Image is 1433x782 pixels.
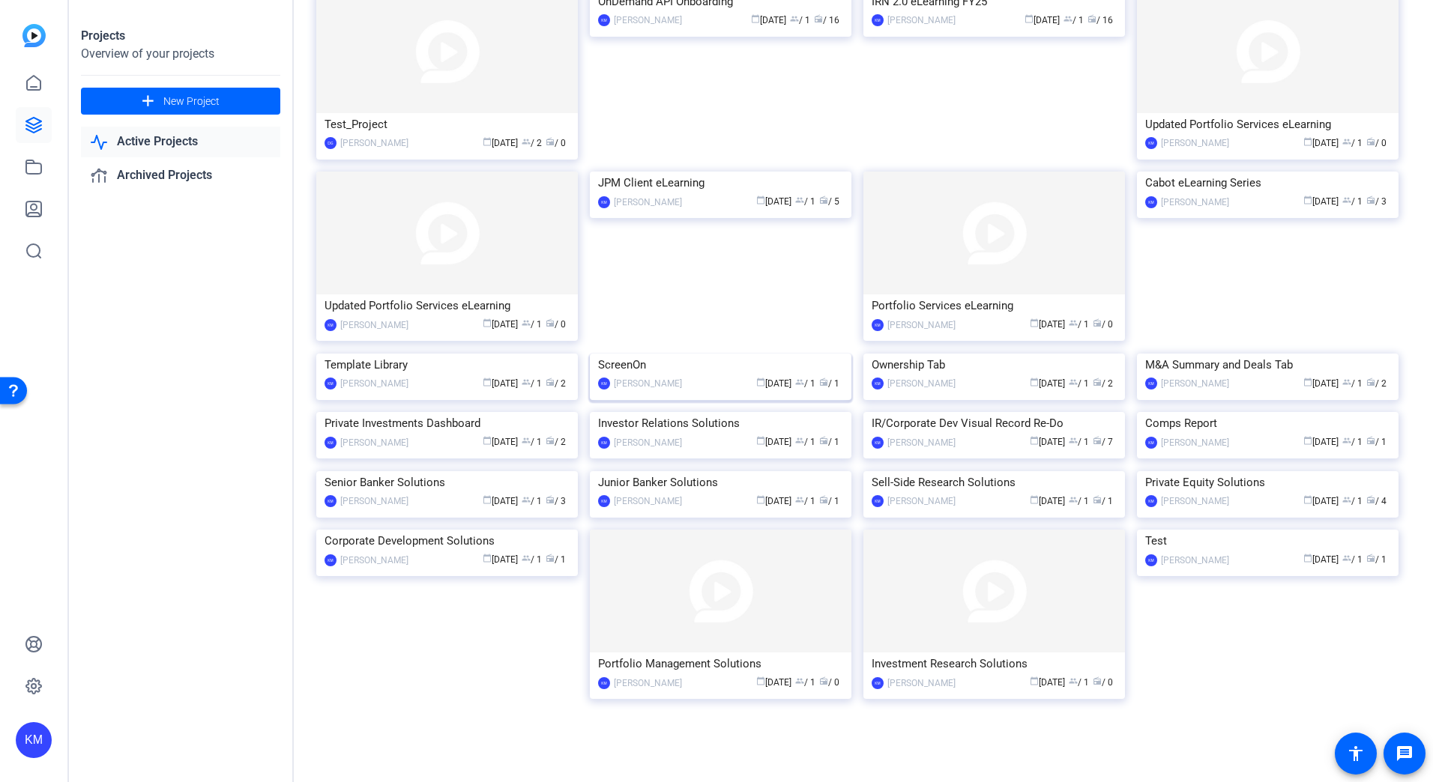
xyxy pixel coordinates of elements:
span: / 16 [1087,15,1113,25]
div: Corporate Development Solutions [325,530,570,552]
span: group [795,378,804,387]
span: radio [814,14,823,23]
div: Private Equity Solutions [1145,471,1390,494]
span: [DATE] [756,677,791,688]
span: radio [819,378,828,387]
div: KM [325,437,337,449]
span: [DATE] [1030,319,1065,330]
span: radio [1093,676,1102,685]
div: KM [1145,196,1157,208]
span: radio [546,137,555,146]
span: calendar_today [1030,378,1039,387]
div: Overview of your projects [81,45,280,63]
span: radio [1093,436,1102,445]
span: / 2 [546,437,566,447]
span: [DATE] [1025,15,1060,25]
span: / 0 [1366,138,1387,148]
span: group [790,14,799,23]
span: radio [819,495,828,504]
span: group [522,137,531,146]
span: group [522,318,531,327]
span: / 1 [522,437,542,447]
div: [PERSON_NAME] [614,435,682,450]
span: / 1 [1093,496,1113,506]
div: [PERSON_NAME] [1161,553,1229,568]
div: Investor Relations Solutions [598,412,843,434]
div: Sell-Side Research Solutions [872,471,1117,494]
span: / 4 [1366,496,1387,506]
span: calendar_today [756,495,765,504]
span: radio [546,318,555,327]
div: [PERSON_NAME] [340,494,408,509]
span: / 1 [1069,319,1089,330]
span: / 3 [1366,196,1387,207]
span: / 2 [1366,378,1387,389]
div: [PERSON_NAME] [614,676,682,691]
span: / 0 [1093,319,1113,330]
span: calendar_today [1303,195,1312,204]
span: radio [1366,378,1375,387]
span: group [1342,195,1351,204]
span: group [1342,378,1351,387]
div: KM [872,14,884,26]
span: / 1 [1069,437,1089,447]
span: group [522,554,531,563]
span: / 1 [1069,378,1089,389]
div: [PERSON_NAME] [614,195,682,210]
span: / 2 [522,138,542,148]
div: KM [1145,137,1157,149]
div: Test [1145,530,1390,552]
span: [DATE] [1030,437,1065,447]
span: / 1 [1064,15,1084,25]
span: radio [1093,378,1102,387]
span: / 1 [1342,554,1363,565]
mat-icon: add [139,92,157,111]
div: [PERSON_NAME] [340,553,408,568]
div: Portfolio Management Solutions [598,652,843,675]
div: Portfolio Services eLearning [872,294,1117,317]
div: KM [872,495,884,507]
div: Test_Project [325,113,570,136]
span: calendar_today [1030,495,1039,504]
span: group [1342,554,1351,563]
span: / 0 [1093,677,1113,688]
span: calendar_today [483,318,492,327]
span: / 7 [1093,437,1113,447]
span: [DATE] [483,138,518,148]
div: KM [598,196,610,208]
span: group [522,436,531,445]
div: KM [325,319,337,331]
span: radio [546,378,555,387]
span: calendar_today [483,495,492,504]
span: [DATE] [1030,378,1065,389]
span: [DATE] [1303,437,1339,447]
span: [DATE] [751,15,786,25]
span: calendar_today [1030,318,1039,327]
span: / 1 [795,378,815,389]
div: [PERSON_NAME] [887,318,956,333]
div: KM [598,677,610,689]
span: calendar_today [1303,554,1312,563]
span: [DATE] [756,196,791,207]
span: [DATE] [1303,138,1339,148]
span: [DATE] [1030,677,1065,688]
span: / 0 [819,677,839,688]
span: [DATE] [483,496,518,506]
span: calendar_today [756,436,765,445]
span: calendar_today [483,554,492,563]
span: [DATE] [1303,378,1339,389]
div: Senior Banker Solutions [325,471,570,494]
a: Archived Projects [81,160,280,191]
span: / 1 [1342,378,1363,389]
span: [DATE] [483,378,518,389]
span: radio [819,195,828,204]
div: KM [872,677,884,689]
span: / 1 [522,554,542,565]
div: Updated Portfolio Services eLearning [325,294,570,317]
span: group [795,195,804,204]
div: [PERSON_NAME] [340,136,408,151]
span: / 1 [1342,496,1363,506]
span: / 1 [1342,196,1363,207]
div: [PERSON_NAME] [614,13,682,28]
span: group [522,495,531,504]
